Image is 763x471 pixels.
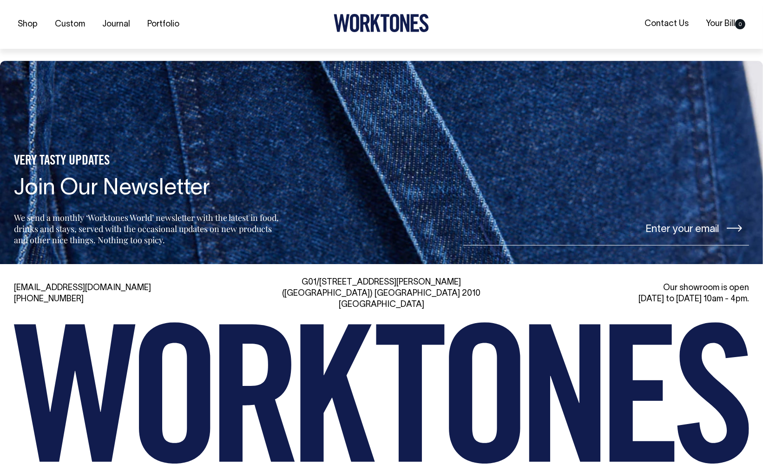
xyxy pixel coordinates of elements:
a: [PHONE_NUMBER] [14,295,84,303]
p: We send a monthly ‘Worktones World’ newsletter with the latest in food, drinks and stays, served ... [14,212,282,245]
div: G01/[STREET_ADDRESS][PERSON_NAME] ([GEOGRAPHIC_DATA]) [GEOGRAPHIC_DATA] 2010 [GEOGRAPHIC_DATA] [263,277,499,311]
h4: Join Our Newsletter [14,177,282,201]
span: 0 [735,19,745,29]
div: Our showroom is open [DATE] to [DATE] 10am - 4pm. [513,283,749,305]
a: Your Bill0 [702,16,749,32]
a: Contact Us [641,16,692,32]
a: Portfolio [144,17,183,32]
a: Journal [99,17,134,32]
h5: VERY TASTY UPDATES [14,153,282,169]
input: Enter your email [463,211,749,245]
a: Custom [51,17,89,32]
a: [EMAIL_ADDRESS][DOMAIN_NAME] [14,284,151,292]
a: Shop [14,17,41,32]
